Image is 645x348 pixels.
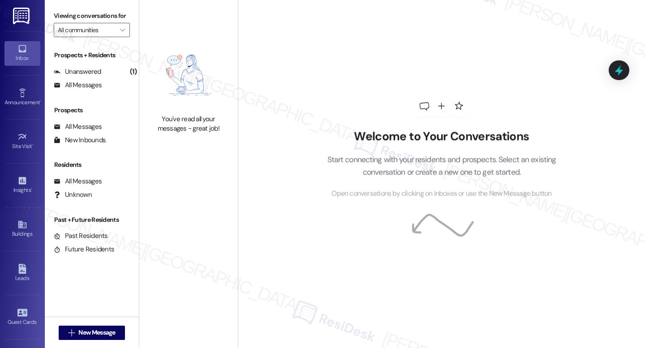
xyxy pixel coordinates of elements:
div: Unanswered [54,67,101,76]
a: Inbox [4,41,40,65]
img: ResiDesk Logo [13,8,31,24]
img: empty-state [149,40,228,110]
a: Insights • [4,173,40,197]
a: Buildings [4,217,40,241]
span: • [40,98,41,104]
div: Future Residents [54,245,114,254]
span: Open conversations by clicking on inboxes or use the New Message button [331,188,551,199]
div: You've read all your messages - great job! [149,115,228,134]
a: Guest Cards [4,305,40,329]
label: Viewing conversations for [54,9,130,23]
div: (1) [128,65,139,79]
div: All Messages [54,177,102,186]
span: New Message [78,328,115,337]
div: Residents [45,160,139,170]
h2: Welcome to Your Conversations [314,130,570,144]
div: All Messages [54,81,102,90]
div: Past + Future Residents [45,215,139,225]
button: New Message [59,326,125,340]
p: Start connecting with your residents and prospects. Select an existing conversation or create a n... [314,153,570,178]
input: All communities [58,23,116,37]
i:  [68,329,75,336]
a: Leads [4,261,40,285]
div: Unknown [54,190,92,199]
div: Prospects [45,106,139,115]
a: Site Visit • [4,129,40,153]
div: Past Residents [54,231,108,241]
i:  [120,26,125,34]
div: All Messages [54,122,102,132]
span: • [31,186,32,192]
div: New Inbounds [54,136,106,145]
span: • [32,142,34,148]
div: Prospects + Residents [45,51,139,60]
